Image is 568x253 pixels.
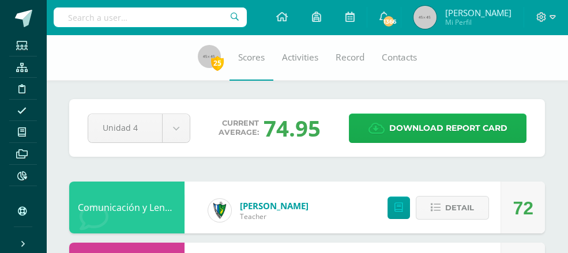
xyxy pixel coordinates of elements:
span: Detail [445,197,474,218]
a: Unidad 4 [88,114,190,142]
a: [PERSON_NAME] [240,200,309,212]
a: Comunicación y Lenguaje L3 Inglés [78,201,228,214]
span: Record [336,51,364,63]
span: Activities [282,51,318,63]
span: Scores [238,51,265,63]
a: Contacts [373,35,426,81]
span: Unidad 4 [103,114,148,141]
span: Mi Perfil [445,17,511,27]
span: Current average: [219,119,259,137]
a: Activities [273,35,327,81]
span: [PERSON_NAME] [445,7,511,18]
span: 74.95 [264,113,321,143]
input: Search a user… [54,7,247,27]
a: Record [327,35,373,81]
div: 72 [513,182,533,234]
button: Detail [416,196,489,220]
span: Download report card [389,114,507,142]
img: 45x45 [413,6,437,29]
span: 25 [211,56,224,70]
span: Teacher [240,212,309,221]
img: 9f174a157161b4ddbe12118a61fed988.png [208,199,231,222]
a: Download report card [349,114,526,143]
img: 45x45 [198,45,221,68]
span: 1366 [382,15,395,28]
span: Contacts [382,51,417,63]
div: Comunicación y Lenguaje L3 Inglés [69,182,185,233]
a: Scores [230,35,273,81]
